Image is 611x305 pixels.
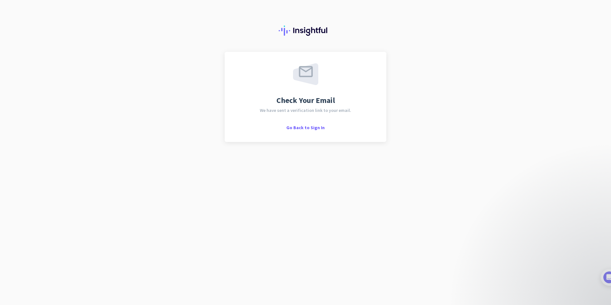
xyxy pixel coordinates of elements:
[260,108,351,113] span: We have sent a verification link to your email.
[279,26,332,36] img: Insightful
[293,63,318,85] img: email-sent
[276,97,335,104] span: Check Your Email
[286,125,325,130] span: Go Back to Sign In
[480,217,608,289] iframe: Intercom notifications message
